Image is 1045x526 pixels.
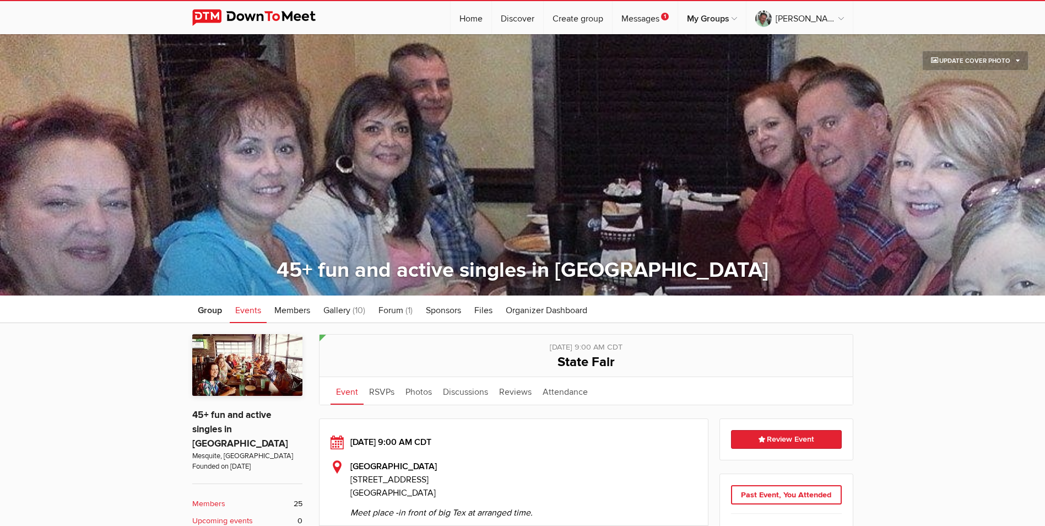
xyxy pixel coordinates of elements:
a: Photos [400,377,437,405]
div: [DATE] 9:00 AM CDT [331,436,697,449]
a: Update Cover Photo [922,51,1028,71]
span: Forum [378,305,403,316]
a: Review Event [731,430,842,449]
span: 1 [661,13,669,20]
a: 45+ fun and active singles in [GEOGRAPHIC_DATA] [277,257,768,283]
span: Gallery [323,305,350,316]
span: Founded on [DATE] [192,461,302,472]
span: Members [274,305,310,316]
a: Reviews [494,377,537,405]
span: Organizer Dashboard [506,305,587,316]
a: Sponsors [420,296,467,323]
span: Sponsors [426,305,461,316]
span: [GEOGRAPHIC_DATA] [350,487,436,498]
span: (1) [405,305,413,316]
a: Messages1 [613,1,678,34]
a: Events [230,296,267,323]
a: [PERSON_NAME] [746,1,853,34]
span: (10) [353,305,365,316]
a: Members [269,296,316,323]
a: Attendance [537,377,593,405]
a: Create group [544,1,612,34]
span: Mesquite, [GEOGRAPHIC_DATA] [192,451,302,461]
a: Files [469,296,498,323]
div: [DATE] 9:00 AM CDT [331,335,842,353]
b: Members [192,498,225,510]
span: Meet place -in front of big Tex at arranged time. [350,500,697,519]
img: DownToMeet [192,9,333,26]
a: My Groups [678,1,746,34]
span: Group [198,305,222,316]
a: Discover [492,1,543,34]
img: 45+ fun and active singles in DFW [192,334,302,396]
a: Discussions [437,377,494,405]
span: 25 [294,498,302,510]
span: Events [235,305,261,316]
b: [GEOGRAPHIC_DATA] [350,461,437,472]
span: [STREET_ADDRESS] [350,473,697,486]
span: Files [474,305,492,316]
div: Past Event, You Attended [731,485,842,505]
a: Event [331,377,364,405]
a: Forum (1) [373,296,418,323]
a: RSVPs [364,377,400,405]
a: Gallery (10) [318,296,371,323]
a: Group [192,296,228,323]
a: Members 25 [192,498,302,510]
span: State Fair [557,354,615,370]
a: 45+ fun and active singles in [GEOGRAPHIC_DATA] [192,409,288,449]
a: Home [451,1,491,34]
a: Organizer Dashboard [500,296,593,323]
